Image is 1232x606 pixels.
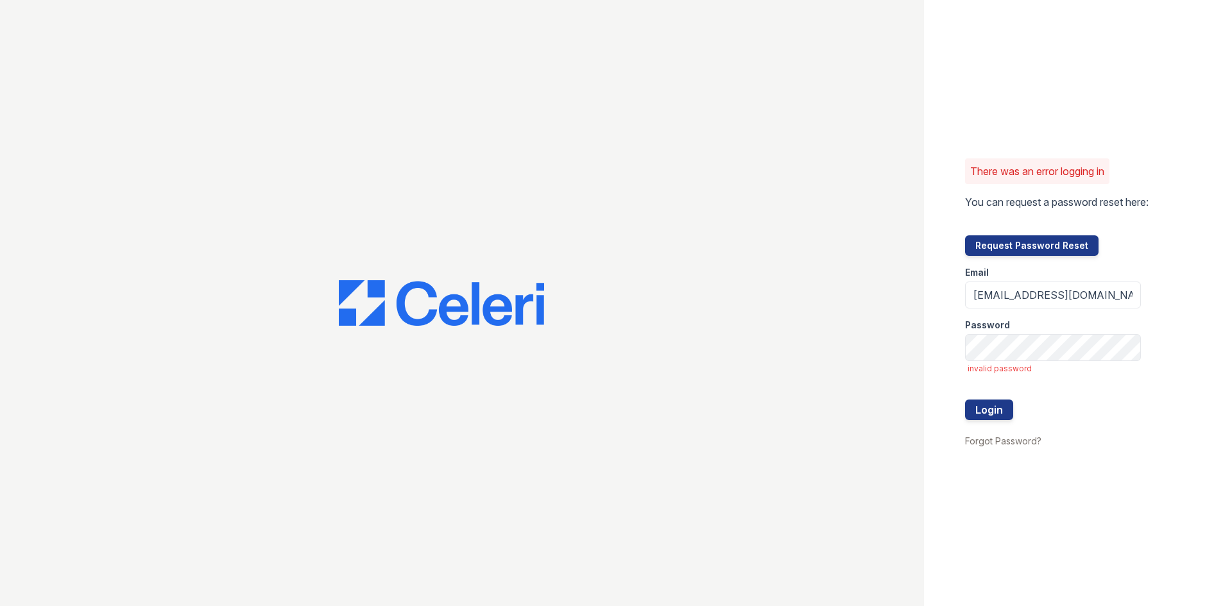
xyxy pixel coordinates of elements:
[968,364,1141,374] span: invalid password
[970,164,1104,179] p: There was an error logging in
[965,194,1149,210] p: You can request a password reset here:
[965,400,1013,420] button: Login
[965,435,1041,446] a: Forgot Password?
[965,266,989,279] label: Email
[965,319,1010,332] label: Password
[965,235,1099,256] button: Request Password Reset
[339,280,544,326] img: CE_Logo_Blue-a8612792a0a2168367f1c8372b55b34899dd931a85d93a1a3d3e32e68fde9ad4.png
